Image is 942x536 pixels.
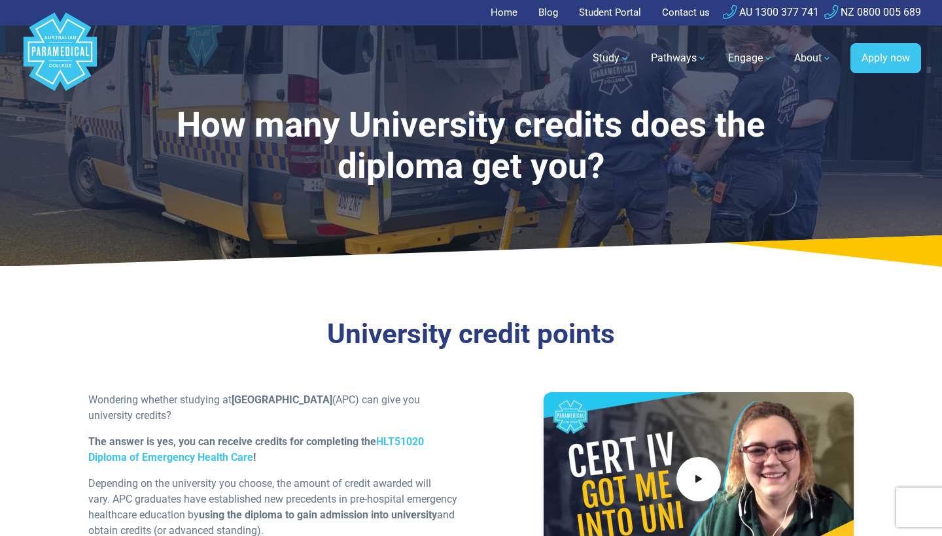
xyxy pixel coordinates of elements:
[824,6,921,18] a: NZ 0800 005 689
[720,40,781,76] a: Engage
[723,6,819,18] a: AU 1300 377 741
[21,25,99,92] a: Australian Paramedical College
[88,435,424,463] strong: The answer is yes, you can receive credits for completing the !
[232,394,332,406] strong: [GEOGRAPHIC_DATA]
[786,40,840,76] a: About
[88,392,463,424] p: Wondering whether studying at (APC) can give you university credits?
[199,509,437,521] strong: using the diploma to gain admission into university
[585,40,638,76] a: Study
[643,40,715,76] a: Pathways
[850,43,921,73] a: Apply now
[88,318,854,351] h3: University credit points
[133,105,809,188] h1: How many University credits does the diploma get you?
